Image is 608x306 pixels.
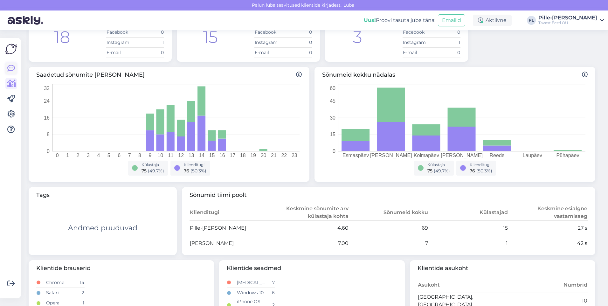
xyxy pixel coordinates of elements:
[44,98,50,104] tspan: 24
[283,47,312,58] td: 0
[66,153,69,158] tspan: 1
[261,153,266,158] tspan: 20
[203,25,218,50] div: 15
[106,47,135,58] td: E-mail
[438,14,465,26] button: Emailid
[432,37,460,47] td: 1
[370,153,412,158] tspan: [PERSON_NAME]
[138,153,141,158] tspan: 8
[364,17,376,23] b: Uus!
[44,115,50,120] tspan: 16
[527,16,536,25] div: PL
[418,264,588,273] span: Klientide asukoht
[254,47,283,58] td: E-mail
[418,278,503,293] th: Asukoht
[240,153,246,158] tspan: 18
[254,27,283,37] td: Facebook
[269,220,349,236] td: 4.60
[190,220,269,236] td: Pille-[PERSON_NAME]
[36,264,206,273] span: Klientide brauserid
[190,191,588,199] span: Sõnumid tiimi poolt
[56,153,59,158] tspan: 0
[106,27,135,37] td: Facebook
[209,153,215,158] tspan: 15
[508,205,588,221] th: Keskmine esialgne vastamisaeg
[428,220,508,236] td: 15
[135,47,164,58] td: 0
[473,15,512,26] div: Aktiivne
[403,37,432,47] td: Instagram
[508,236,588,251] td: 42 s
[269,205,349,221] th: Keskmine sõnumite arv külastaja kohta
[87,153,90,158] tspan: 3
[184,162,206,168] div: Klienditugi
[184,168,189,174] span: 76
[269,236,349,251] td: 7.00
[135,37,164,47] td: 1
[470,162,492,168] div: Klienditugi
[434,168,450,174] span: ( 49.7 %)
[266,278,275,288] td: 7
[508,220,588,236] td: 27 s
[353,25,362,50] div: 3
[128,153,131,158] tspan: 7
[106,37,135,47] td: Instagram
[292,153,297,158] tspan: 23
[36,191,169,199] span: Tags
[36,71,302,79] span: Saadetud sõnumite [PERSON_NAME]
[432,47,460,58] td: 0
[168,153,174,158] tspan: 11
[142,162,164,168] div: Külastaja
[237,278,266,288] td: [MEDICAL_DATA]
[428,236,508,251] td: 1
[178,153,184,158] tspan: 12
[283,37,312,47] td: 0
[349,236,429,251] td: 7
[157,153,163,158] tspan: 10
[432,27,460,37] td: 0
[427,168,432,174] span: 75
[476,168,492,174] span: ( 50.3 %)
[47,148,50,154] tspan: 0
[441,153,483,158] tspan: [PERSON_NAME]
[330,115,335,120] tspan: 30
[333,148,335,154] tspan: 0
[44,85,50,91] tspan: 32
[107,153,110,158] tspan: 5
[189,153,194,158] tspan: 13
[77,153,79,158] tspan: 2
[219,153,225,158] tspan: 16
[342,2,356,8] span: Luba
[538,15,597,20] div: Pille-[PERSON_NAME]
[230,153,235,158] tspan: 17
[148,168,164,174] span: ( 49.7 %)
[403,27,432,37] td: Facebook
[330,132,335,137] tspan: 15
[349,205,429,221] th: Sõnumeid kokku
[364,17,435,24] div: Proovi tasuta juba täna:
[97,153,100,158] tspan: 4
[281,153,287,158] tspan: 22
[556,153,579,158] tspan: Pühapäev
[250,153,256,158] tspan: 19
[47,132,50,137] tspan: 8
[349,220,429,236] td: 69
[342,153,369,158] tspan: Esmaspäev
[54,25,70,50] div: 18
[414,153,439,158] tspan: Kolmapäev
[428,205,508,221] th: Külastajad
[227,264,397,273] span: Klientide seadmed
[237,288,266,298] td: Windows 10
[502,278,588,293] th: Numbrid
[266,288,275,298] td: 6
[254,37,283,47] td: Instagram
[142,168,147,174] span: 75
[538,15,604,25] a: Pille-[PERSON_NAME]Tavast Eesti OÜ
[271,153,277,158] tspan: 21
[470,168,475,174] span: 76
[149,153,152,158] tspan: 9
[283,27,312,37] td: 0
[75,278,85,288] td: 14
[46,288,75,298] td: Safari
[5,43,17,55] img: Askly Logo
